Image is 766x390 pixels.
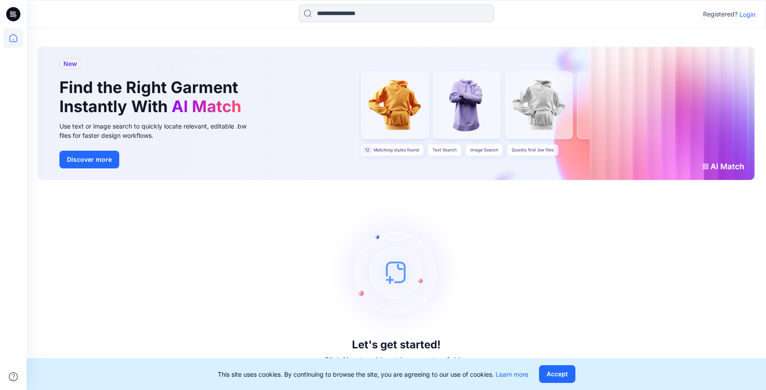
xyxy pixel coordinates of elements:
span: New [63,58,77,69]
p: Click New to add a style or create a folder. [324,355,469,365]
button: Accept [539,365,575,383]
h3: Let's get started! [352,339,441,351]
h1: Find the Right Garment Instantly With [59,78,246,116]
img: empty-state-image.svg [330,206,463,339]
button: Discover more [59,151,119,168]
p: Registered? [703,9,738,19]
p: Login [739,10,755,19]
p: This site uses cookies. By continuing to browse the site, you are agreeing to our use of cookies. [218,370,528,379]
div: Use text or image search to quickly locate relevant, editable .bw files for faster design workflows. [59,121,259,140]
a: Learn more [496,370,528,378]
span: AI Match [172,97,241,116]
